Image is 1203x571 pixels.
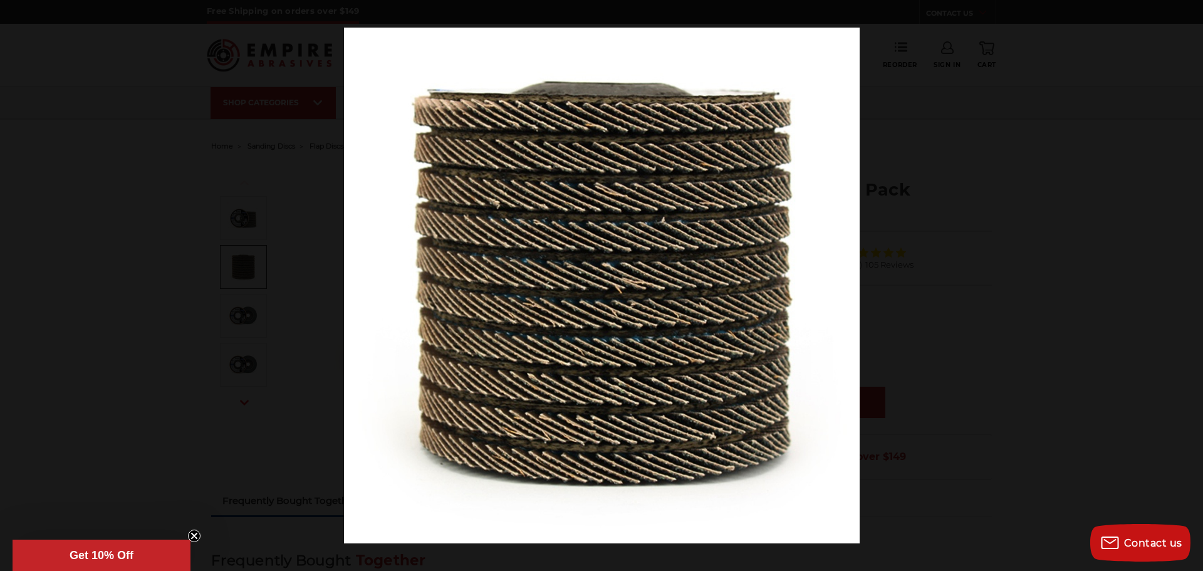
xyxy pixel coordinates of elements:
[13,540,190,571] div: Get 10% OffClose teaser
[188,530,200,542] button: Close teaser
[70,549,133,562] span: Get 10% Off
[344,28,860,543] img: IMG_4317__93438.1570197478.jpg
[1090,524,1190,562] button: Contact us
[1124,537,1182,549] span: Contact us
